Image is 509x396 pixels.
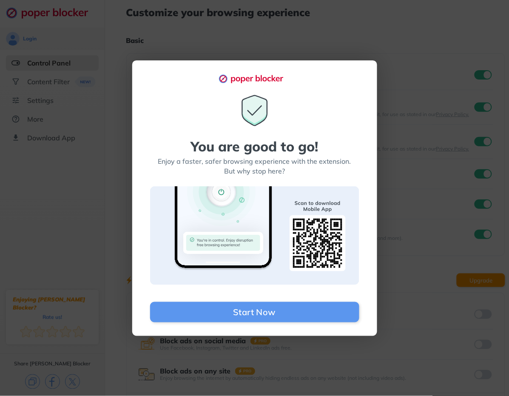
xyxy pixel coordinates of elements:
[158,157,351,166] div: Enjoy a faster, safer browsing experience with the extension.
[150,186,359,285] img: Scan to download banner
[238,94,272,128] img: You are good to go icon
[150,302,359,322] button: Start Now
[219,74,291,83] img: logo
[224,166,285,176] div: But why stop here?
[191,140,318,153] div: You are good to go!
